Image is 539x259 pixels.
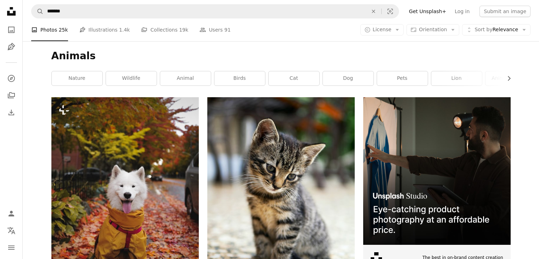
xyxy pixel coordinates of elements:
[4,40,18,54] a: Illustrations
[4,71,18,86] a: Explore
[4,88,18,103] a: Collections
[119,26,130,34] span: 1.4k
[32,5,44,18] button: Search Unsplash
[450,6,474,17] a: Log in
[419,27,447,32] span: Orientation
[485,71,536,86] a: animals nature
[360,24,404,35] button: License
[224,26,231,34] span: 91
[269,71,319,86] a: cat
[4,23,18,37] a: Photos
[207,192,355,199] a: brown tabby kitten sitting on floor
[214,71,265,86] a: birds
[366,5,381,18] button: Clear
[382,5,399,18] button: Visual search
[52,71,102,86] a: nature
[51,50,511,62] h1: Animals
[160,71,211,86] a: animal
[4,224,18,238] button: Language
[363,97,511,245] img: file-1715714098234-25b8b4e9d8faimage
[406,24,459,35] button: Orientation
[4,105,18,120] a: Download History
[31,4,399,18] form: Find visuals sitewide
[462,24,530,35] button: Sort byRelevance
[51,204,199,211] a: a white dog wearing a yellow rain coat
[79,18,130,41] a: Illustrations 1.4k
[4,241,18,255] button: Menu
[4,206,18,221] a: Log in / Sign up
[405,6,450,17] a: Get Unsplash+
[373,27,392,32] span: License
[479,6,530,17] button: Submit an image
[431,71,482,86] a: lion
[323,71,374,86] a: dog
[179,26,188,34] span: 19k
[502,71,511,86] button: scroll list to the right
[475,27,492,32] span: Sort by
[106,71,157,86] a: wildlife
[141,18,188,41] a: Collections 19k
[200,18,231,41] a: Users 91
[377,71,428,86] a: pets
[475,26,518,33] span: Relevance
